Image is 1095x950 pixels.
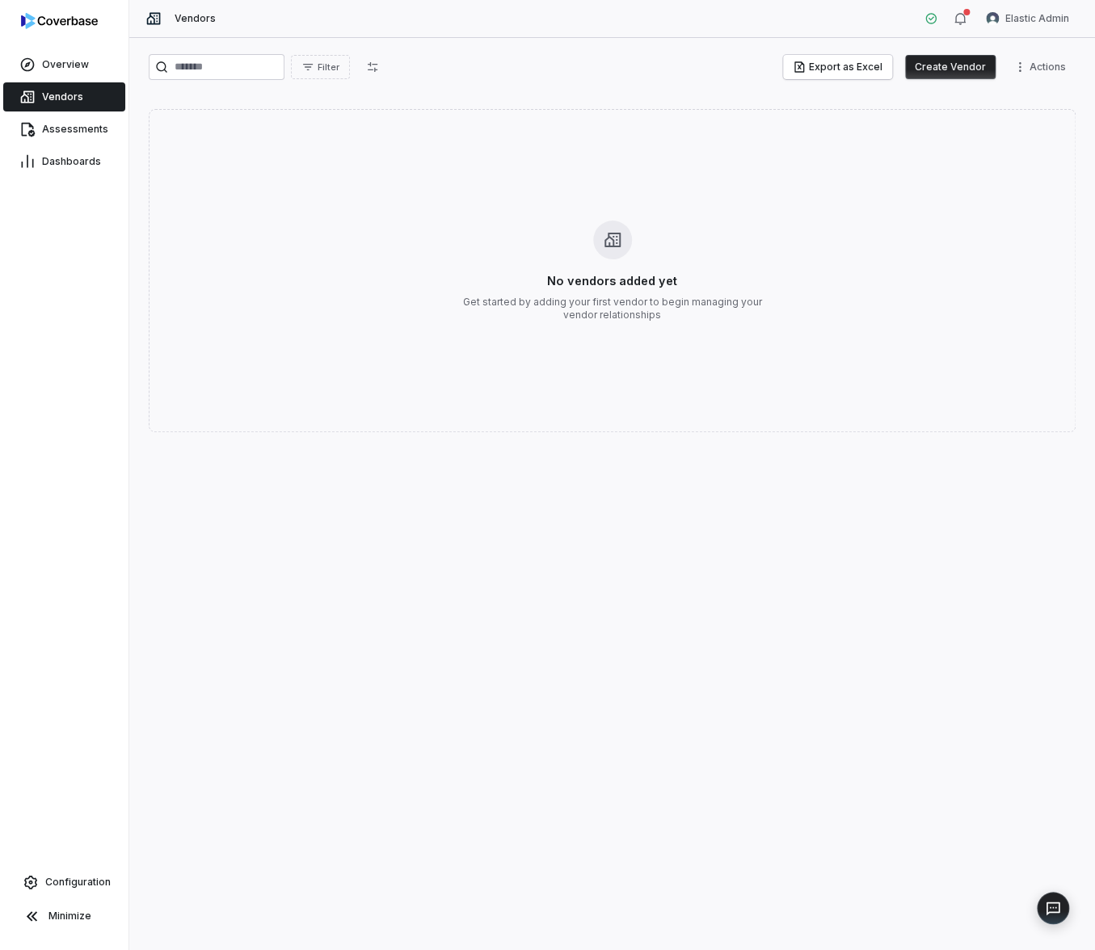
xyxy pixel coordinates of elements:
[986,12,999,25] img: Elastic Admin avatar
[905,55,996,79] button: Create Vendor
[318,61,339,74] span: Filter
[48,910,91,923] span: Minimize
[42,90,83,103] span: Vendors
[1009,55,1076,79] button: More actions
[783,55,892,79] button: Export as Excel
[42,58,89,71] span: Overview
[6,868,122,897] a: Configuration
[291,55,350,79] button: Filter
[175,12,216,25] span: Vendors
[3,82,125,111] a: Vendors
[42,155,101,168] span: Dashboards
[547,272,677,289] h3: No vendors added yet
[3,147,125,176] a: Dashboards
[457,296,768,322] p: Get started by adding your first vendor to begin managing your vendor relationships
[6,900,122,932] button: Minimize
[42,123,108,136] span: Assessments
[3,50,125,79] a: Overview
[21,13,98,29] img: logo-D7KZi-bG.svg
[1005,12,1069,25] span: Elastic Admin
[45,876,111,889] span: Configuration
[976,6,1079,31] button: Elastic Admin avatarElastic Admin
[3,115,125,144] a: Assessments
